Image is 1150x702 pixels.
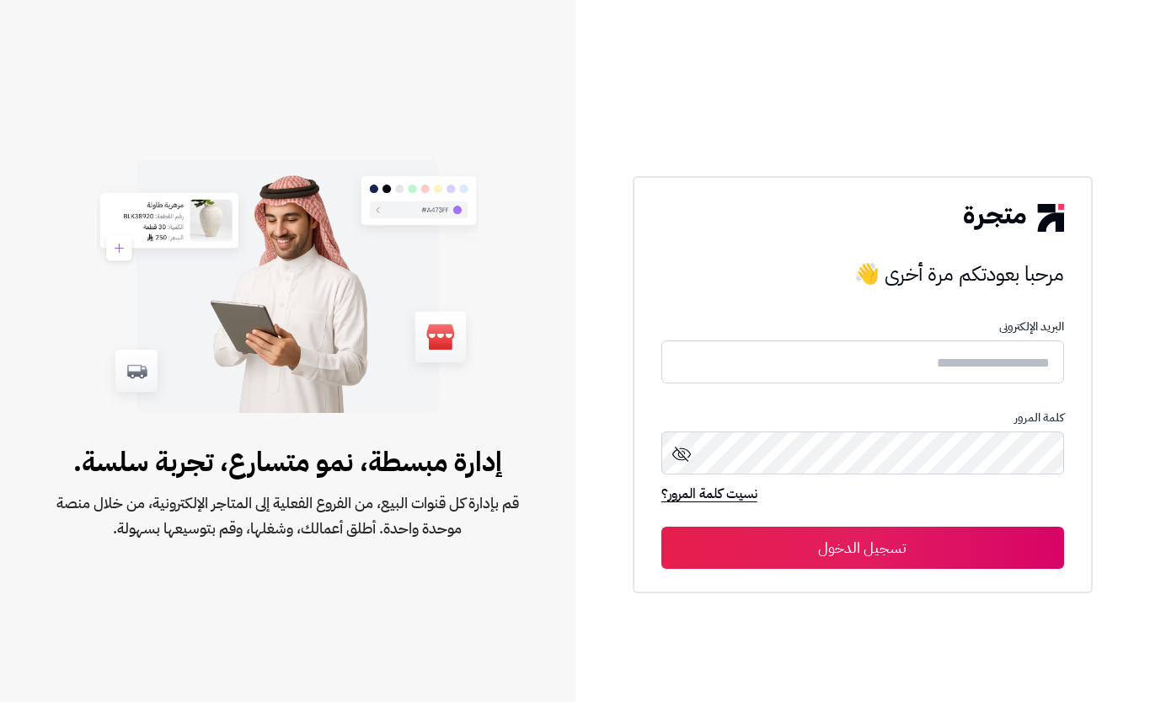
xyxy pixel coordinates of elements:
[661,320,1064,334] p: البريد الإلكترونى
[661,257,1064,291] h3: مرحبا بعودتكم مرة أخرى 👋
[54,442,522,482] span: إدارة مبسطة، نمو متسارع، تجربة سلسة.
[964,204,1063,231] img: logo-2.png
[661,527,1064,569] button: تسجيل الدخول
[661,411,1064,425] p: كلمة المرور
[54,490,522,541] span: قم بإدارة كل قنوات البيع، من الفروع الفعلية إلى المتاجر الإلكترونية، من خلال منصة موحدة واحدة. أط...
[661,484,757,507] a: نسيت كلمة المرور؟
